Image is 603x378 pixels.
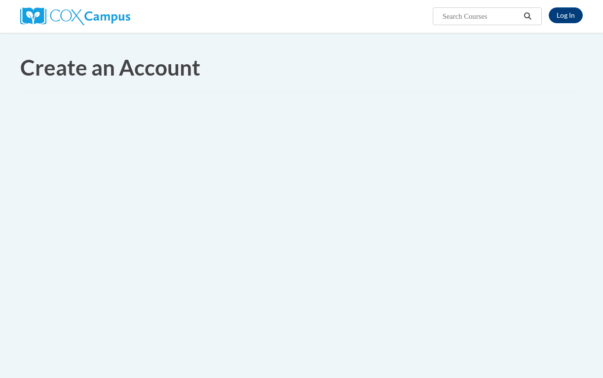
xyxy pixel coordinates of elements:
[20,11,130,20] a: Cox Campus
[549,7,583,23] a: Log In
[524,13,532,20] i: 
[20,54,200,80] span: Create an Account
[442,10,521,22] input: Search Courses
[20,7,130,25] img: Cox Campus
[521,10,535,22] button: Search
